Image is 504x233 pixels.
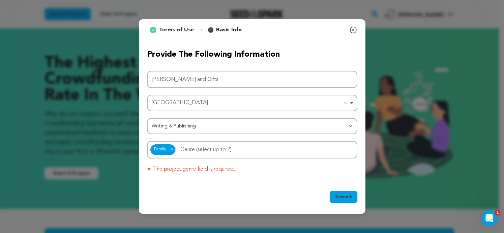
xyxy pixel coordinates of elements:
h2: Provide the following information [147,49,357,60]
button: Remove item: 'ChIJyY4rtGcX2jERIKTarqz3AAQ' [342,99,349,106]
img: Seed&Spark Error Icon [147,165,152,173]
span: The project genre field is required. [153,165,235,173]
button: Remove item: '9' [169,147,175,151]
div: Family [150,144,175,155]
span: 1 [495,210,500,215]
p: Terms of Use [159,26,194,34]
button: Submit [330,191,357,203]
span: Submit [335,194,352,200]
p: Basic Info [216,26,242,34]
span: 2 [208,27,213,33]
div: [GEOGRAPHIC_DATA] [152,98,349,108]
input: Project Name [147,71,357,88]
input: Genre (select up to 2) [176,143,246,154]
iframe: Intercom live chat [481,210,497,226]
